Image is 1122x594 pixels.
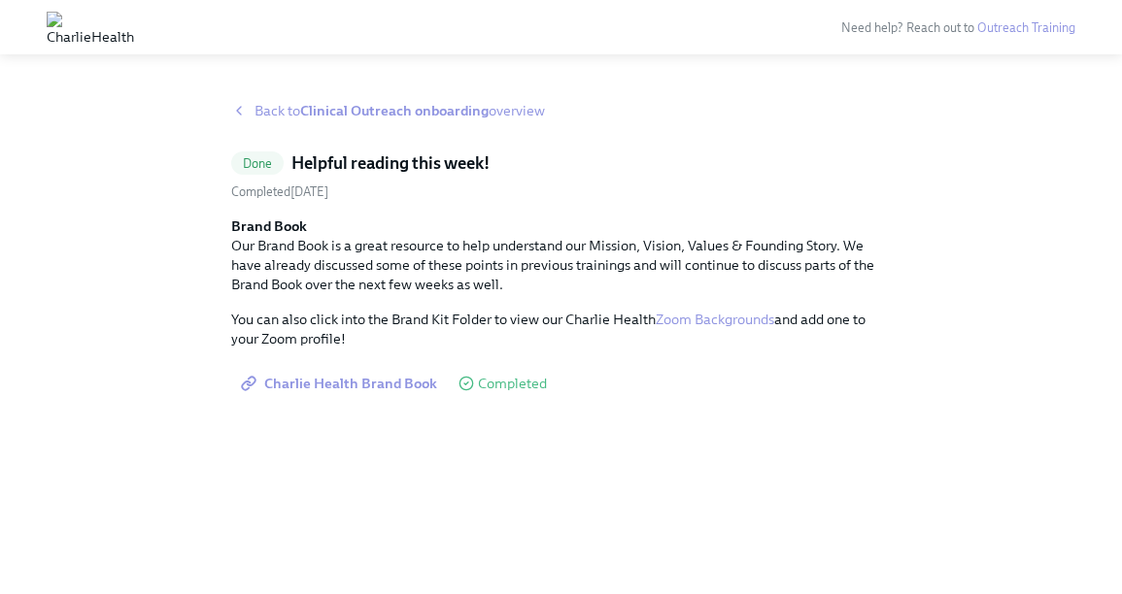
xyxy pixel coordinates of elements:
[231,217,307,235] strong: Brand Book
[300,102,489,119] strong: Clinical Outreach onboarding
[656,311,774,328] a: Zoom Backgrounds
[231,101,892,120] a: Back toClinical Outreach onboardingoverview
[231,216,892,294] p: Our Brand Book is a great resource to help understand our Mission, Vision, Values & Founding Stor...
[231,310,892,348] p: You can also click into the Brand Kit Folder to view our Charlie Health and add one to your Zoom ...
[47,12,134,43] img: CharlieHealth
[255,101,545,120] span: Back to overview
[291,151,490,175] h5: Helpful reading this week!
[841,20,1075,35] span: Need help? Reach out to
[231,184,328,199] span: Completed [DATE]
[231,364,451,403] a: Charlie Health Brand Book
[478,377,547,391] span: Completed
[977,20,1075,35] a: Outreach Training
[231,156,285,171] span: Done
[245,374,437,393] span: Charlie Health Brand Book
